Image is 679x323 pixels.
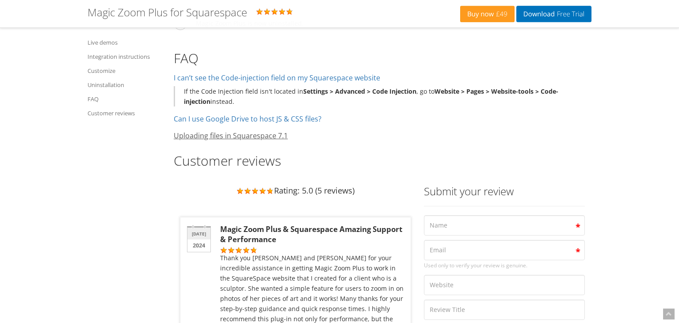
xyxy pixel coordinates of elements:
input: Email [424,240,585,260]
div: Rating: 5.0 (5 reviews) [180,177,411,204]
div: Magic Zoom Plus & Squarespace Amazing Support & Performance [220,224,404,244]
input: Review Title [424,300,585,320]
strong: Settings > Advanced > Code Injection [303,87,416,95]
a: Can I use Google Drive to host JS & CSS files? [174,114,321,124]
a: Buy now£49 [460,6,515,22]
a: I can’t see the Code-injection field on my Squarespace website [174,73,380,83]
a: DownloadFree Trial [516,6,591,22]
div: If the Code Injection field isn't located in , go to instead. [174,86,591,106]
input: Name [424,215,585,236]
h1: Magic Zoom Plus for Squarespace [88,7,247,18]
h2: FAQ [174,51,591,65]
span: Free Trial [555,11,584,18]
span: 2024 [187,239,210,252]
span: Used only to verify your review is genuine. [424,260,585,270]
h3: Submit your review [424,186,585,197]
input: Website [424,275,585,295]
h2: Customer reviews [174,153,591,168]
a: Uploading files in Squarespace 7.1 [174,131,288,141]
span: £49 [494,11,507,18]
div: Rating: 5.0 ( ) [88,7,460,21]
span: [DATE] [187,228,210,239]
